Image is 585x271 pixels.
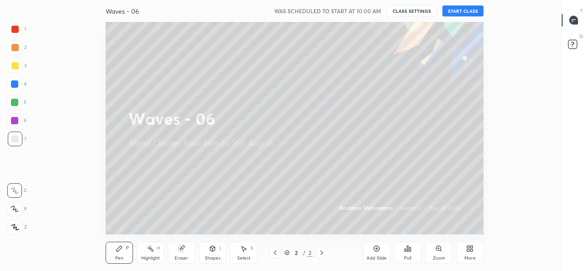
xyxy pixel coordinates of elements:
div: P [126,246,129,250]
div: Add Slide [367,256,387,260]
div: Highlight [141,256,160,260]
div: 3 [8,58,27,73]
div: C [7,183,27,198]
div: X [7,202,27,216]
div: 2 [307,249,313,257]
div: 7 [8,132,27,146]
h4: Waves - 06 [106,7,139,16]
div: Zoom [433,256,445,260]
p: D [580,33,583,40]
div: More [464,256,476,260]
p: T [580,7,583,14]
div: 2 [8,40,27,55]
div: 1 [8,22,26,37]
div: Pen [115,256,123,260]
button: START CLASS [442,5,484,16]
div: Select [237,256,250,260]
button: CLASS SETTINGS [387,5,437,16]
div: 4 [7,77,27,91]
div: Poll [404,256,411,260]
div: 2 [292,250,301,255]
div: S [250,246,253,250]
div: H [157,246,160,250]
div: L [219,246,222,250]
div: 6 [7,113,27,128]
div: Shapes [205,256,220,260]
div: Z [8,220,27,234]
h5: WAS SCHEDULED TO START AT 10:00 AM [274,7,381,15]
div: / [303,250,305,255]
div: 5 [7,95,27,110]
div: Eraser [175,256,188,260]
